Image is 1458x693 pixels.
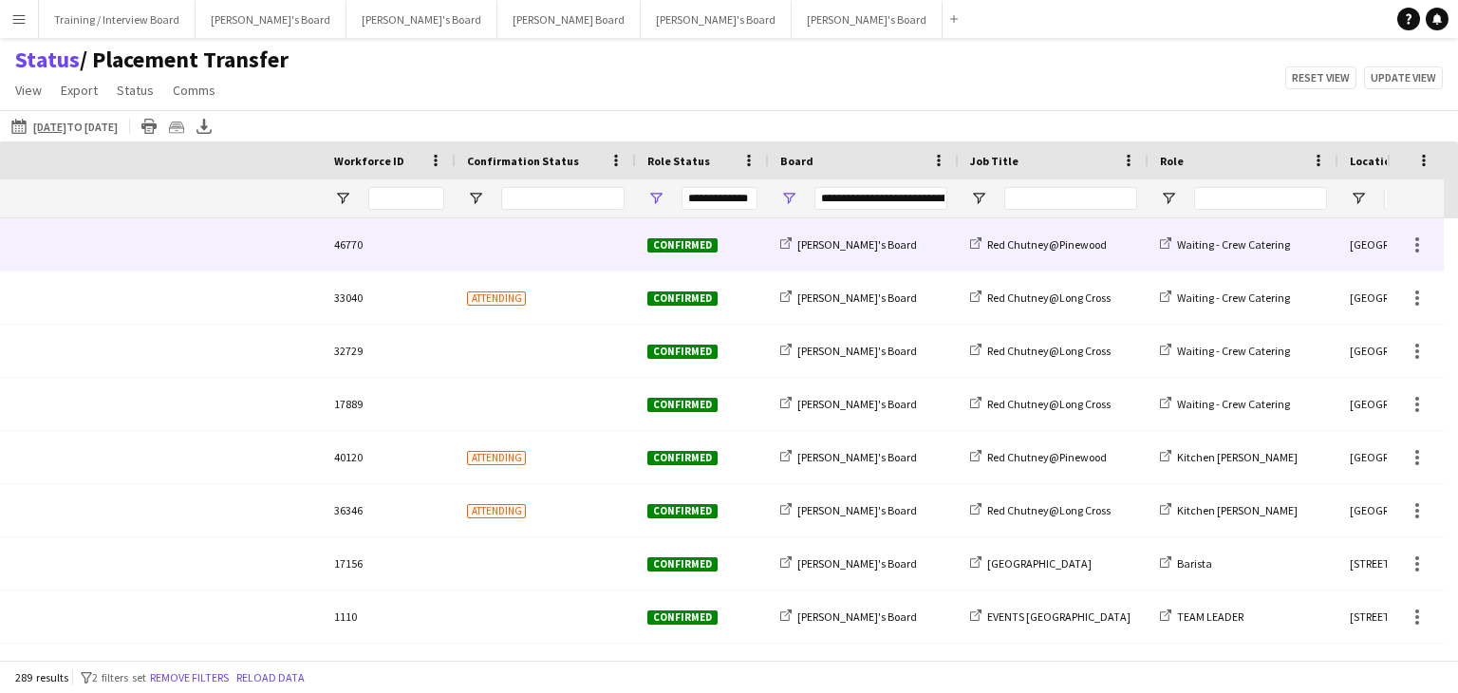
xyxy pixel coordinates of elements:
[647,345,718,359] span: Confirmed
[797,290,917,305] span: [PERSON_NAME]'s Board
[780,190,797,207] button: Open Filter Menu
[987,237,1107,252] span: Red Chutney@Pinewood
[334,190,351,207] button: Open Filter Menu
[647,291,718,306] span: Confirmed
[1350,154,1397,168] span: Location
[323,431,456,483] div: 40120
[1194,187,1327,210] input: Role Filter Input
[987,609,1131,624] span: EVENTS [GEOGRAPHIC_DATA]
[970,609,1131,624] a: EVENTS [GEOGRAPHIC_DATA]
[467,291,526,306] span: Attending
[193,115,215,138] app-action-btn: Export XLSX
[987,344,1111,358] span: Red Chutney@Long Cross
[987,397,1111,411] span: Red Chutney@Long Cross
[1160,397,1290,411] a: Waiting - Crew Catering
[233,667,308,688] button: Reload data
[467,190,484,207] button: Open Filter Menu
[970,556,1092,571] a: [GEOGRAPHIC_DATA]
[173,82,215,99] span: Comms
[1160,237,1290,252] a: Waiting - Crew Catering
[1160,190,1177,207] button: Open Filter Menu
[165,78,223,103] a: Comms
[1177,450,1298,464] span: Kitchen [PERSON_NAME]
[780,154,813,168] span: Board
[15,82,42,99] span: View
[39,1,196,38] button: Training / Interview Board
[970,450,1107,464] a: Red Chutney@Pinewood
[970,290,1111,305] a: Red Chutney@Long Cross
[117,82,154,99] span: Status
[647,504,718,518] span: Confirmed
[1160,290,1290,305] a: Waiting - Crew Catering
[970,237,1107,252] a: Red Chutney@Pinewood
[1160,154,1184,168] span: Role
[780,344,917,358] a: [PERSON_NAME]'s Board
[1160,344,1290,358] a: Waiting - Crew Catering
[1177,290,1290,305] span: Waiting - Crew Catering
[346,1,497,38] button: [PERSON_NAME]'s Board
[196,1,346,38] button: [PERSON_NAME]'s Board
[1004,187,1137,210] input: Job Title Filter Input
[641,1,792,38] button: [PERSON_NAME]'s Board
[334,154,404,168] span: Workforce ID
[647,154,710,168] span: Role Status
[780,609,917,624] a: [PERSON_NAME]'s Board
[970,190,987,207] button: Open Filter Menu
[780,450,917,464] a: [PERSON_NAME]'s Board
[501,187,625,210] input: Confirmation Status Filter Input
[1177,503,1298,517] span: Kitchen [PERSON_NAME]
[797,397,917,411] span: [PERSON_NAME]'s Board
[1160,503,1298,517] a: Kitchen [PERSON_NAME]
[323,378,456,430] div: 17889
[1160,556,1212,571] a: Barista
[323,272,456,324] div: 33040
[1177,344,1290,358] span: Waiting - Crew Catering
[647,238,718,253] span: Confirmed
[647,451,718,465] span: Confirmed
[970,154,1019,168] span: Job Title
[970,344,1111,358] a: Red Chutney@Long Cross
[780,503,917,517] a: [PERSON_NAME]'s Board
[1177,237,1290,252] span: Waiting - Crew Catering
[323,325,456,377] div: 32729
[647,190,664,207] button: Open Filter Menu
[146,667,233,688] button: Remove filters
[780,397,917,411] a: [PERSON_NAME]'s Board
[15,46,80,74] a: Status
[1285,66,1356,89] button: Reset view
[797,450,917,464] span: [PERSON_NAME]'s Board
[323,537,456,590] div: 17156
[797,503,917,517] span: [PERSON_NAME]'s Board
[467,451,526,465] span: Attending
[368,187,444,210] input: Workforce ID Filter Input
[792,1,943,38] button: [PERSON_NAME]'s Board
[138,115,160,138] app-action-btn: Print
[797,237,917,252] span: [PERSON_NAME]'s Board
[647,557,718,571] span: Confirmed
[970,397,1111,411] a: Red Chutney@Long Cross
[165,115,188,138] app-action-btn: Crew files as ZIP
[987,290,1111,305] span: Red Chutney@Long Cross
[497,1,641,38] button: [PERSON_NAME] Board
[797,556,917,571] span: [PERSON_NAME]'s Board
[323,590,456,643] div: 1110
[33,120,66,134] tcxspan: Call 26-08-2025 via 3CX
[53,78,105,103] a: Export
[109,78,161,103] a: Status
[1177,609,1243,624] span: TEAM LEADER
[8,115,121,138] button: [DATE]to [DATE]
[780,290,917,305] a: [PERSON_NAME]'s Board
[987,503,1111,517] span: Red Chutney@Long Cross
[797,344,917,358] span: [PERSON_NAME]'s Board
[8,78,49,103] a: View
[92,670,146,684] span: 2 filters set
[1350,190,1367,207] button: Open Filter Menu
[797,609,917,624] span: [PERSON_NAME]'s Board
[467,154,579,168] span: Confirmation Status
[1160,609,1243,624] a: TEAM LEADER
[61,82,98,99] span: Export
[780,237,917,252] a: [PERSON_NAME]'s Board
[80,46,289,74] span: Placement Transfer
[647,610,718,625] span: Confirmed
[1364,66,1443,89] button: Update view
